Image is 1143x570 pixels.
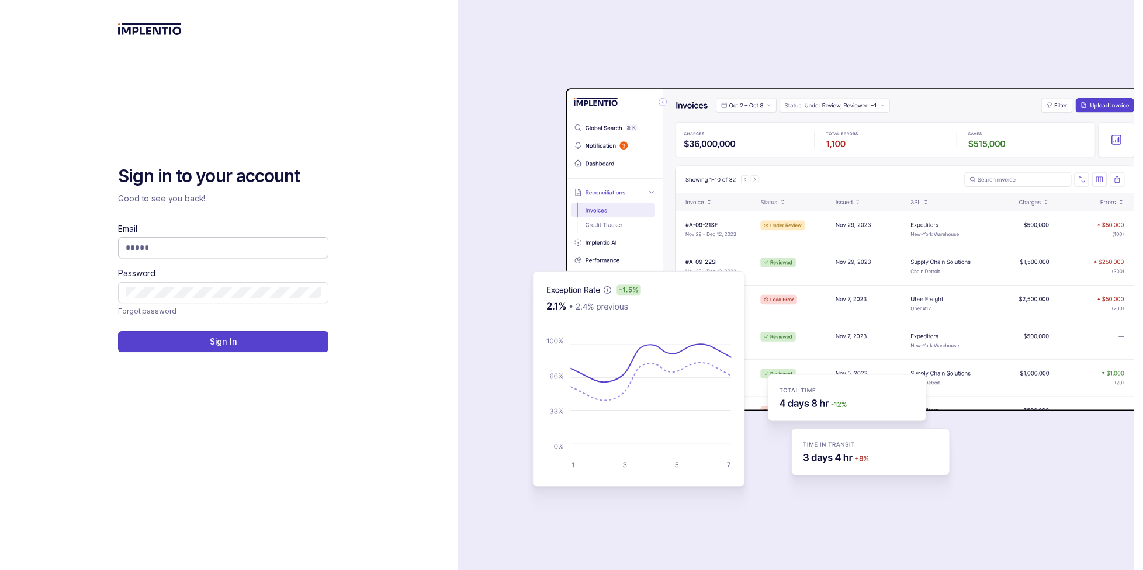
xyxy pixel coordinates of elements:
button: Sign In [118,331,328,352]
p: Sign In [210,336,237,347]
label: Email [118,223,137,235]
p: Good to see you back! [118,193,328,204]
label: Password [118,267,155,279]
img: logo [118,23,182,35]
p: Forgot password [118,305,176,317]
h2: Sign in to your account [118,165,328,188]
a: Link Forgot password [118,305,176,317]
